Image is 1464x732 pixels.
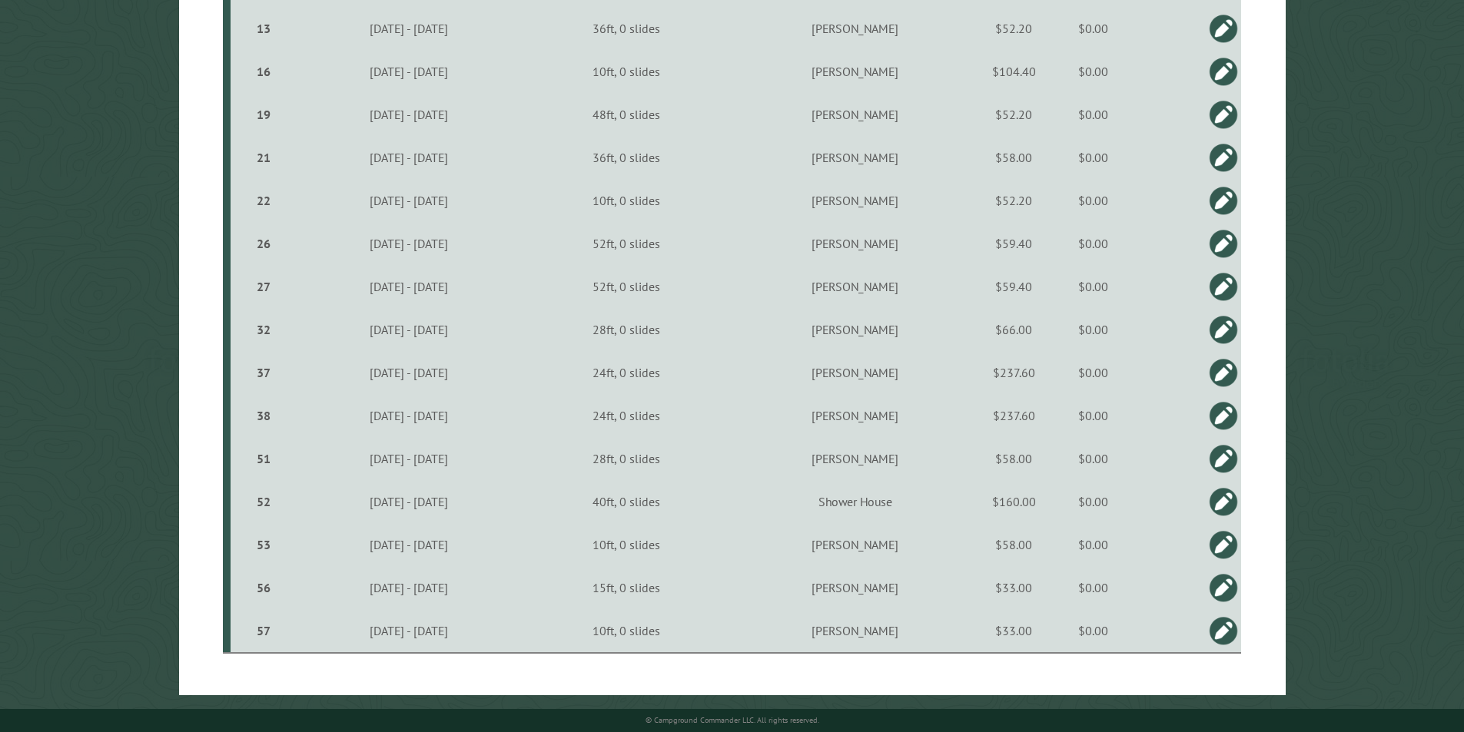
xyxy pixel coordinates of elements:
td: $52.20 [983,179,1044,222]
div: 51 [237,451,290,466]
div: [DATE] - [DATE] [295,580,523,595]
div: [DATE] - [DATE] [295,64,523,79]
td: $59.40 [983,222,1044,265]
div: [DATE] - [DATE] [295,322,523,337]
td: $0.00 [1044,50,1142,93]
div: 38 [237,408,290,423]
div: [DATE] - [DATE] [295,451,523,466]
div: [DATE] - [DATE] [295,193,523,208]
div: 26 [237,236,290,251]
td: $0.00 [1044,93,1142,136]
td: [PERSON_NAME] [727,394,983,437]
td: $0.00 [1044,179,1142,222]
div: [DATE] - [DATE] [295,107,523,122]
td: $52.20 [983,93,1044,136]
td: $58.00 [983,437,1044,480]
td: [PERSON_NAME] [727,609,983,653]
td: 28ft, 0 slides [525,437,727,480]
td: [PERSON_NAME] [727,50,983,93]
div: [DATE] - [DATE] [295,408,523,423]
td: [PERSON_NAME] [727,93,983,136]
div: 16 [237,64,290,79]
td: 10ft, 0 slides [525,179,727,222]
td: [PERSON_NAME] [727,566,983,609]
div: 32 [237,322,290,337]
div: 27 [237,279,290,294]
td: [PERSON_NAME] [727,351,983,394]
td: 24ft, 0 slides [525,351,727,394]
td: $237.60 [983,394,1044,437]
td: $0.00 [1044,222,1142,265]
td: $0.00 [1044,566,1142,609]
div: [DATE] - [DATE] [295,623,523,638]
td: [PERSON_NAME] [727,7,983,50]
td: $0.00 [1044,308,1142,351]
td: $0.00 [1044,523,1142,566]
div: [DATE] - [DATE] [295,21,523,36]
div: 57 [237,623,290,638]
td: $52.20 [983,7,1044,50]
td: [PERSON_NAME] [727,523,983,566]
td: 15ft, 0 slides [525,566,727,609]
div: [DATE] - [DATE] [295,150,523,165]
td: $0.00 [1044,136,1142,179]
td: Shower House [727,480,983,523]
td: $33.00 [983,566,1044,609]
td: 10ft, 0 slides [525,523,727,566]
td: 52ft, 0 slides [525,222,727,265]
td: $0.00 [1044,480,1142,523]
div: [DATE] - [DATE] [295,537,523,552]
td: $58.00 [983,136,1044,179]
td: [PERSON_NAME] [727,136,983,179]
td: $0.00 [1044,265,1142,308]
td: 52ft, 0 slides [525,265,727,308]
div: [DATE] - [DATE] [295,494,523,509]
td: $0.00 [1044,7,1142,50]
td: 28ft, 0 slides [525,308,727,351]
div: 56 [237,580,290,595]
div: 37 [237,365,290,380]
div: 53 [237,537,290,552]
div: 21 [237,150,290,165]
td: $0.00 [1044,351,1142,394]
td: [PERSON_NAME] [727,308,983,351]
div: [DATE] - [DATE] [295,365,523,380]
td: [PERSON_NAME] [727,437,983,480]
div: [DATE] - [DATE] [295,279,523,294]
td: $0.00 [1044,609,1142,653]
td: $104.40 [983,50,1044,93]
td: $0.00 [1044,437,1142,480]
div: 22 [237,193,290,208]
td: $66.00 [983,308,1044,351]
td: $237.60 [983,351,1044,394]
td: 36ft, 0 slides [525,7,727,50]
td: $33.00 [983,609,1044,653]
td: [PERSON_NAME] [727,179,983,222]
div: 19 [237,107,290,122]
td: $0.00 [1044,394,1142,437]
div: 13 [237,21,290,36]
td: 36ft, 0 slides [525,136,727,179]
td: 40ft, 0 slides [525,480,727,523]
td: [PERSON_NAME] [727,222,983,265]
div: 52 [237,494,290,509]
div: [DATE] - [DATE] [295,236,523,251]
td: 48ft, 0 slides [525,93,727,136]
small: © Campground Commander LLC. All rights reserved. [646,715,819,725]
td: [PERSON_NAME] [727,265,983,308]
td: 10ft, 0 slides [525,50,727,93]
td: $59.40 [983,265,1044,308]
td: 24ft, 0 slides [525,394,727,437]
td: 10ft, 0 slides [525,609,727,653]
td: $58.00 [983,523,1044,566]
td: $160.00 [983,480,1044,523]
